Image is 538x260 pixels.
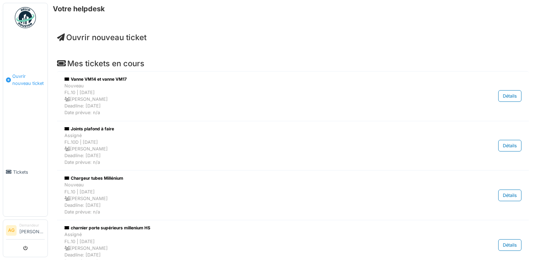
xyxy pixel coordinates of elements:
[64,181,449,215] div: Nouveau FL.10 | [DATE] [PERSON_NAME] Deadline: [DATE] Date prévue: n/a
[12,73,45,86] span: Ouvrir nouveau ticket
[6,223,45,240] a: AG Demandeur[PERSON_NAME]
[63,124,523,168] a: Joints plafond à faire AssignéFL.10D | [DATE] [PERSON_NAME]Deadline: [DATE]Date prévue: n/a Détails
[64,82,449,116] div: Nouveau FL.10 | [DATE] [PERSON_NAME] Deadline: [DATE] Date prévue: n/a
[53,5,105,13] h6: Votre helpdesk
[64,175,449,181] div: Chargeur tubes Millénium
[19,223,45,238] li: [PERSON_NAME]
[498,190,521,201] div: Détails
[498,140,521,151] div: Détails
[64,126,449,132] div: Joints plafond à faire
[498,239,521,251] div: Détails
[19,223,45,228] div: Demandeur
[3,32,48,128] a: Ouvrir nouveau ticket
[64,76,449,82] div: Vanne VM14 et vanne VM17
[63,173,523,217] a: Chargeur tubes Millénium NouveauFL.10 | [DATE] [PERSON_NAME]Deadline: [DATE]Date prévue: n/a Détails
[63,74,523,118] a: Vanne VM14 et vanne VM17 NouveauFL.10 | [DATE] [PERSON_NAME]Deadline: [DATE]Date prévue: n/a Détails
[57,33,146,42] a: Ouvrir nouveau ticket
[64,132,449,166] div: Assigné FL.10D | [DATE] [PERSON_NAME] Deadline: [DATE] Date prévue: n/a
[498,90,521,102] div: Détails
[3,128,48,216] a: Tickets
[57,59,529,68] h4: Mes tickets en cours
[6,225,17,236] li: AG
[13,169,45,175] span: Tickets
[15,7,36,28] img: Badge_color-CXgf-gQk.svg
[64,225,449,231] div: charnier porte supérieurs millenium HS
